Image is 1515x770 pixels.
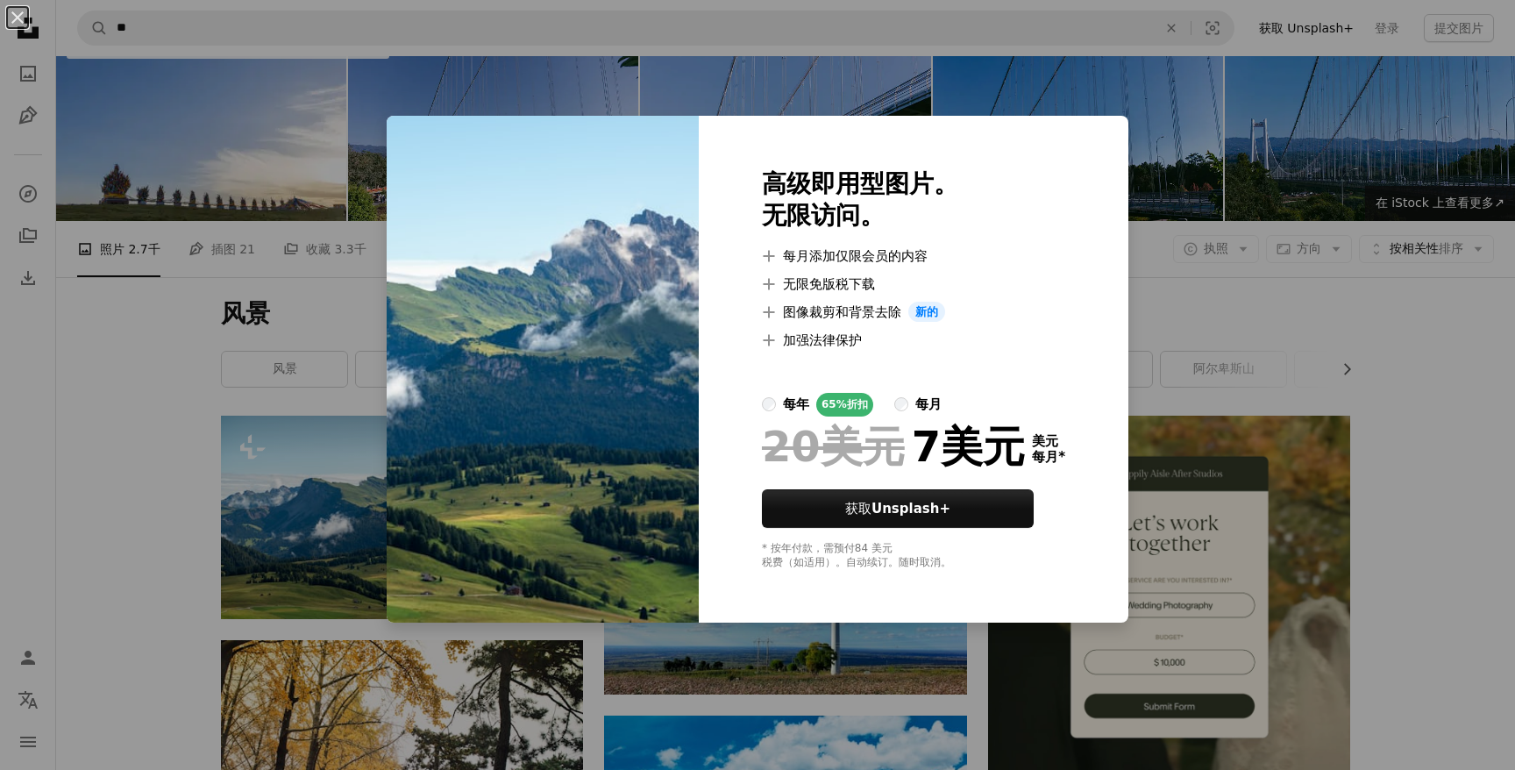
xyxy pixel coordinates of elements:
input: 每年65%折扣 [762,397,776,411]
font: 65% [822,398,847,410]
font: 美元 [1032,433,1058,449]
font: 高级即用型图片。 [762,169,958,198]
font: 新的 [915,305,938,318]
button: 获取Unsplash+ [762,489,1034,528]
font: 无限免版税下载 [783,276,875,292]
font: * 按年付款，需预付 [762,542,855,554]
font: 获取 [845,501,871,517]
font: 每月 [1032,449,1058,465]
font: 7美元 [912,422,1025,471]
img: premium_photo-1676385793597-91b70754451e [387,116,699,624]
font: 无限访问。 [762,201,885,230]
font: 图像裁剪和背景去除 [783,304,901,320]
font: 每月 [915,396,942,412]
font: 每年 [783,396,809,412]
font: 加强法律保护 [783,332,862,348]
font: 折扣 [847,398,868,410]
font: 每月添加仅限会员的内容 [783,248,928,264]
font: Unsplash+ [871,501,950,517]
input: 每月 [894,397,908,411]
font: 税费（如适用）。自动续订。随时取消。 [762,556,951,568]
font: 84 美元 [855,542,893,554]
font: 20美元 [762,422,905,471]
